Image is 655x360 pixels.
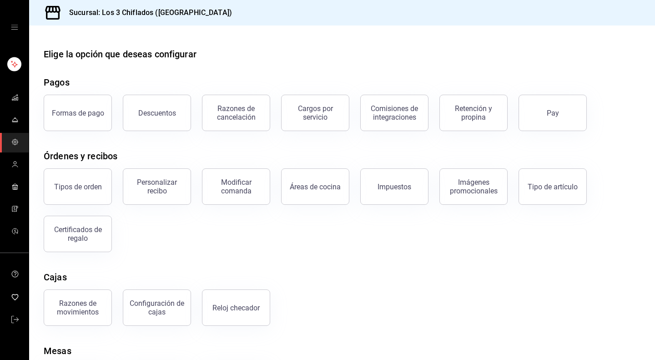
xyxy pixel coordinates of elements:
[439,168,508,205] button: Imágenes promocionales
[208,178,264,195] div: Modificar comanda
[44,344,71,358] div: Mesas
[44,289,112,326] button: Razones de movimientos
[519,168,587,205] button: Tipo de artículo
[44,149,117,163] div: Órdenes y recibos
[129,178,185,195] div: Personalizar recibo
[123,289,191,326] button: Configuración de cajas
[44,168,112,205] button: Tipos de orden
[445,104,502,122] div: Retención y propina
[50,299,106,316] div: Razones de movimientos
[439,95,508,131] button: Retención y propina
[281,168,349,205] button: Áreas de cocina
[290,183,341,191] div: Áreas de cocina
[44,47,196,61] div: Elige la opción que deseas configurar
[123,95,191,131] button: Descuentos
[445,178,502,195] div: Imágenes promocionales
[202,289,270,326] button: Reloj checador
[52,109,104,117] div: Formas de pago
[54,183,102,191] div: Tipos de orden
[44,270,67,284] div: Cajas
[208,104,264,122] div: Razones de cancelación
[281,95,349,131] button: Cargos por servicio
[44,76,70,89] div: Pagos
[11,24,18,31] button: open drawer
[366,104,423,122] div: Comisiones de integraciones
[138,109,176,117] div: Descuentos
[62,7,232,18] h3: Sucursal: Los 3 Chiflados ([GEOGRAPHIC_DATA])
[360,95,428,131] button: Comisiones de integraciones
[44,216,112,252] button: Certificados de regalo
[50,225,106,243] div: Certificados de regalo
[202,168,270,205] button: Modificar comanda
[360,168,428,205] button: Impuestos
[519,95,587,131] button: Pay
[129,299,185,316] div: Configuración de cajas
[123,168,191,205] button: Personalizar recibo
[212,304,260,312] div: Reloj checador
[378,183,411,191] div: Impuestos
[528,183,578,191] div: Tipo de artículo
[547,109,559,117] div: Pay
[287,104,343,122] div: Cargos por servicio
[44,95,112,131] button: Formas de pago
[202,95,270,131] button: Razones de cancelación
